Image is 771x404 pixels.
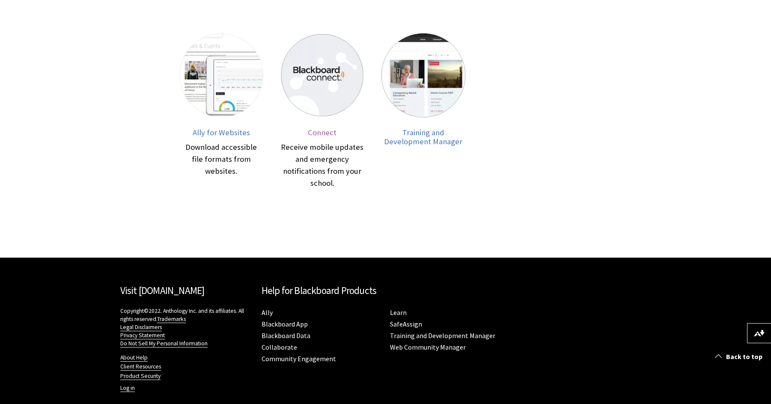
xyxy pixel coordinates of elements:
p: Copyright©2022. Anthology Inc. and its affiliates. All rights reserved. [120,307,253,348]
a: Legal Disclaimers [120,324,162,331]
a: Connect Connect Receive mobile updates and emergency notifications from your school. [280,33,364,189]
a: Product Security [120,372,161,380]
a: Ally [262,308,273,317]
a: Log in [120,384,135,392]
a: Ally for Websites Ally for Websites Download accessible file formats from websites. [179,33,263,189]
a: Training and Development Manager Training and Development Manager [381,33,465,189]
a: Visit [DOMAIN_NAME] [120,284,205,297]
a: Privacy Statement [120,332,165,339]
div: Receive mobile updates and emergency notifications from your school. [280,141,364,189]
a: Blackboard App [262,320,308,329]
a: Training and Development Manager [390,331,495,340]
a: Blackboard Data [262,331,310,340]
img: Connect [280,33,364,117]
a: Back to top [708,349,771,365]
a: Learn [390,308,407,317]
img: Ally for Websites [179,33,263,117]
a: Do Not Sell My Personal Information [120,340,208,348]
a: Trademarks [157,315,186,323]
a: SafeAssign [390,320,422,329]
a: Client Resources [120,363,161,371]
a: Web Community Manager [390,343,466,352]
img: Training and Development Manager [381,33,465,117]
span: Ally for Websites [193,128,250,137]
a: Collaborate [262,343,297,352]
a: About Help [120,354,148,362]
div: Download accessible file formats from websites. [179,141,263,177]
span: Training and Development Manager [384,128,462,147]
span: Connect [308,128,336,137]
h2: Help for Blackboard Products [262,283,510,298]
a: Community Engagement [262,354,336,363]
